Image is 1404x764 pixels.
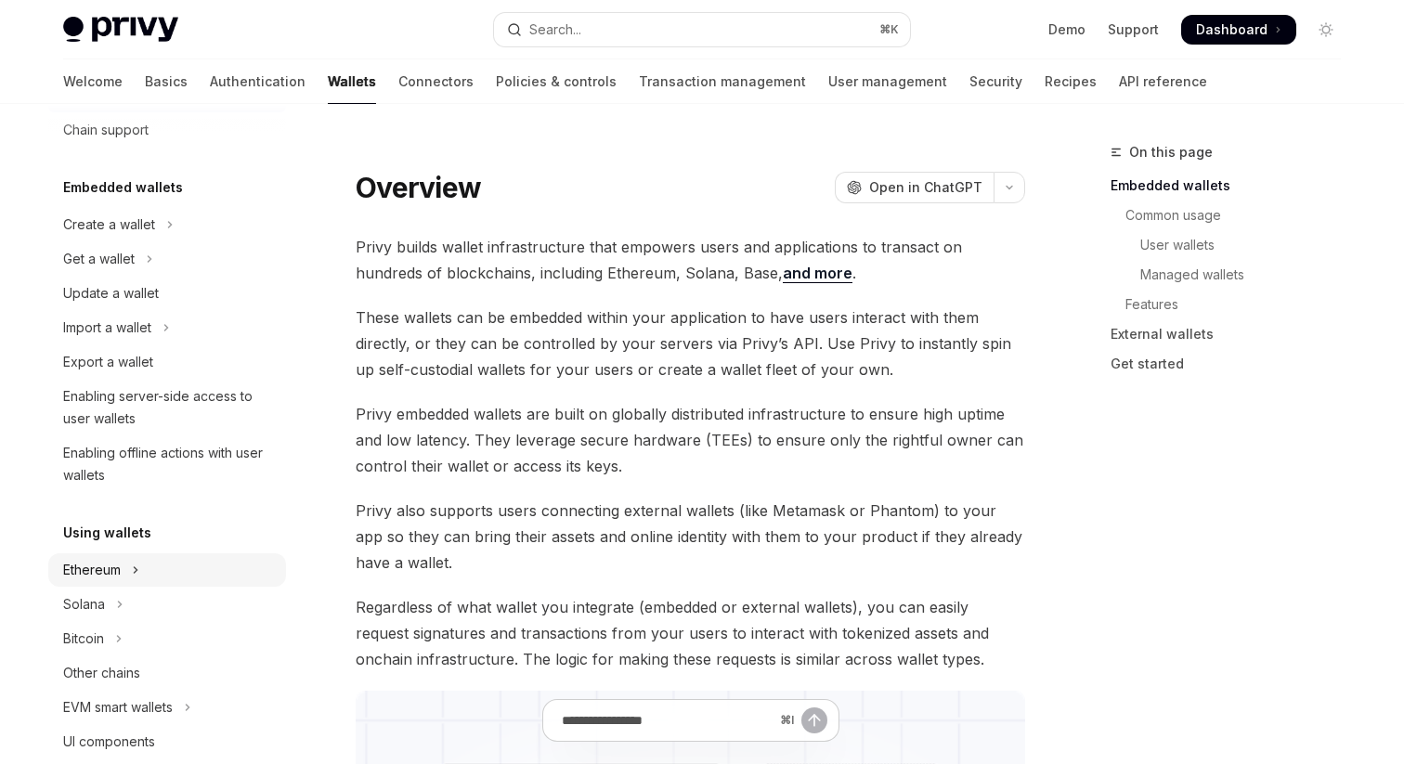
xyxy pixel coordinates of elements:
a: Policies & controls [496,59,617,104]
span: Privy builds wallet infrastructure that empowers users and applications to transact on hundreds o... [356,234,1025,286]
span: Privy also supports users connecting external wallets (like Metamask or Phantom) to your app so t... [356,498,1025,576]
a: Features [1111,290,1356,319]
div: Bitcoin [63,628,104,650]
div: UI components [63,731,155,753]
a: API reference [1119,59,1207,104]
button: Toggle Import a wallet section [48,311,286,344]
a: External wallets [1111,319,1356,349]
a: Demo [1048,20,1085,39]
a: Support [1108,20,1159,39]
a: Security [969,59,1022,104]
div: Import a wallet [63,317,151,339]
a: UI components [48,725,286,758]
div: Export a wallet [63,351,153,373]
a: Connectors [398,59,474,104]
span: ⌘ K [879,22,899,37]
h1: Overview [356,171,481,204]
button: Toggle Bitcoin section [48,622,286,655]
a: Update a wallet [48,277,286,310]
a: User wallets [1111,230,1356,260]
div: Enabling offline actions with user wallets [63,442,275,486]
button: Toggle Ethereum section [48,553,286,587]
button: Toggle Get a wallet section [48,242,286,276]
a: Managed wallets [1111,260,1356,290]
div: Ethereum [63,559,121,581]
div: EVM smart wallets [63,696,173,719]
a: Get started [1111,349,1356,379]
a: Wallets [328,59,376,104]
a: Enabling offline actions with user wallets [48,436,286,492]
a: Enabling server-side access to user wallets [48,380,286,435]
button: Toggle Create a wallet section [48,208,286,241]
div: Update a wallet [63,282,159,304]
a: Embedded wallets [1111,171,1356,201]
a: Recipes [1045,59,1097,104]
a: Transaction management [639,59,806,104]
span: On this page [1129,141,1213,163]
a: Dashboard [1181,15,1296,45]
a: and more [783,264,852,283]
div: Other chains [63,662,140,684]
h5: Embedded wallets [63,176,183,199]
a: User management [828,59,947,104]
div: Search... [529,19,581,41]
span: These wallets can be embedded within your application to have users interact with them directly, ... [356,304,1025,382]
a: Other chains [48,656,286,690]
input: Ask a question... [562,700,773,741]
button: Open search [494,13,910,46]
span: Regardless of what wallet you integrate (embedded or external wallets), you can easily request si... [356,594,1025,672]
div: Enabling server-side access to user wallets [63,385,275,430]
button: Toggle dark mode [1311,15,1341,45]
img: light logo [63,17,178,43]
span: Open in ChatGPT [869,178,982,197]
a: Export a wallet [48,345,286,379]
button: Toggle EVM smart wallets section [48,691,286,724]
button: Open in ChatGPT [835,172,994,203]
span: Dashboard [1196,20,1267,39]
a: Basics [145,59,188,104]
span: Privy embedded wallets are built on globally distributed infrastructure to ensure high uptime and... [356,401,1025,479]
a: Common usage [1111,201,1356,230]
div: Create a wallet [63,214,155,236]
h5: Using wallets [63,522,151,544]
button: Send message [801,707,827,733]
button: Toggle Solana section [48,588,286,621]
a: Welcome [63,59,123,104]
div: Get a wallet [63,248,135,270]
a: Authentication [210,59,305,104]
div: Solana [63,593,105,615]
